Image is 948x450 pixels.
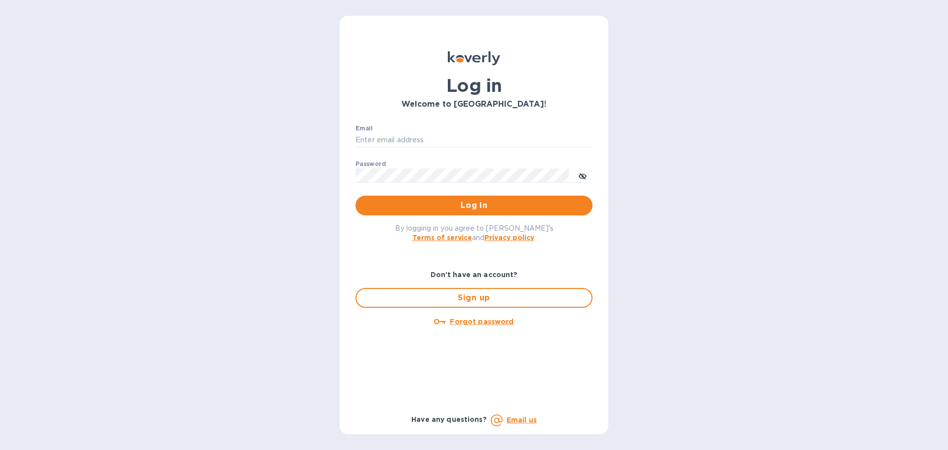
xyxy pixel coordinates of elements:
[355,288,592,308] button: Sign up
[395,224,553,242] span: By logging in you agree to [PERSON_NAME]'s and .
[355,125,373,131] label: Email
[364,292,584,304] span: Sign up
[355,196,592,215] button: Log in
[412,234,472,242] a: Terms of service
[355,75,592,96] h1: Log in
[363,200,585,211] span: Log in
[355,161,386,167] label: Password
[450,318,513,326] u: Forgot password
[355,133,592,148] input: Enter email address
[507,416,537,424] a: Email us
[484,234,534,242] a: Privacy policy
[355,100,592,109] h3: Welcome to [GEOGRAPHIC_DATA]!
[411,415,487,423] b: Have any questions?
[448,51,500,65] img: Koverly
[431,271,518,279] b: Don't have an account?
[573,165,592,185] button: toggle password visibility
